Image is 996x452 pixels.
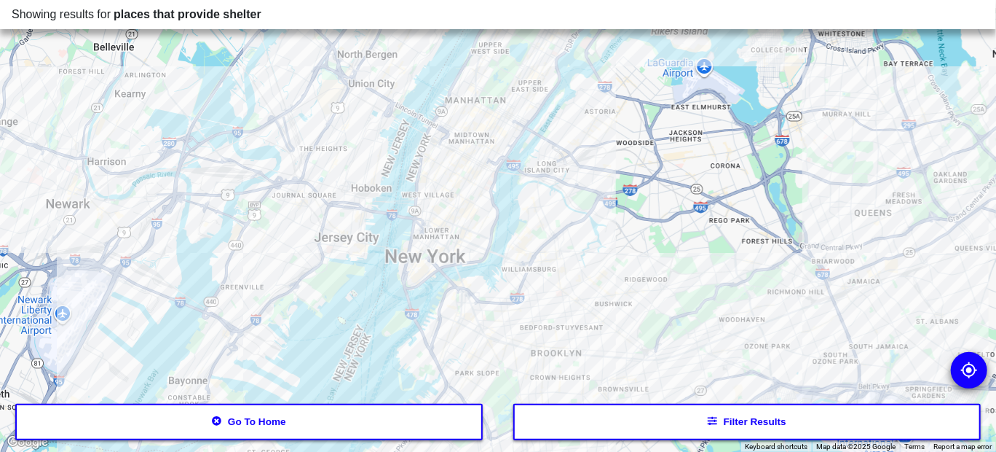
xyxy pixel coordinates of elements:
button: Go to home [15,404,483,440]
img: go to my location [960,362,978,379]
button: Filter results [513,404,981,440]
img: Google [4,433,52,452]
a: Report a map error [933,443,992,451]
span: Map data ©2025 Google [816,443,896,451]
a: Terms (opens in new tab) [904,443,925,451]
span: places that provide shelter [114,8,261,20]
div: Showing results for [12,6,984,23]
button: Keyboard shortcuts [745,442,807,452]
a: Open this area in Google Maps (opens a new window) [4,433,52,452]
